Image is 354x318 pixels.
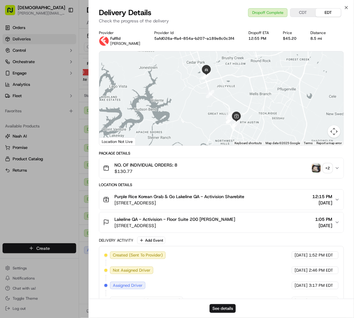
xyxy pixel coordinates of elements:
img: photo_proof_of_pickup image [312,164,321,173]
span: 2:46 PM EDT [309,268,333,273]
button: Map camera controls [328,125,340,138]
button: Keyboard shortcuts [235,141,262,145]
span: NO. OF INDIVIDUAL ORDERS: 8 [114,162,177,168]
p: Fulflld [110,36,140,41]
div: 8 [226,115,234,124]
div: $45.20 [283,36,300,41]
div: Provider [99,30,144,35]
div: Dropoff ETA [248,30,273,35]
span: 3:17 PM EDT [309,283,333,288]
p: Welcome 👋 [6,25,115,35]
span: Purple Rice Korean Grab & Go Lakeline QA - Activision Sharebite [114,193,244,200]
div: Price [283,30,300,35]
div: Provider Id [154,30,238,35]
span: Knowledge Base [13,91,48,97]
button: CDT [290,9,316,17]
a: Terms (opens in new tab) [304,141,313,145]
div: Delivery Activity [99,238,133,243]
span: Pylon [63,107,76,111]
p: Check the progress of the delivery [99,18,344,24]
span: 3:17 PM EDT [309,298,333,303]
span: Driver Updated [113,298,142,303]
a: 💻API Documentation [51,89,104,100]
span: [STREET_ADDRESS] [114,222,235,229]
span: $130.77 [114,168,177,174]
button: See details [210,304,236,313]
img: profile_Fulflld_OnFleet_Thistle_SF.png [99,36,109,46]
span: [DATE] [315,222,332,229]
div: 💻 [53,92,58,97]
span: Created (Sent To Provider) [113,252,163,258]
span: [PERSON_NAME] [110,41,140,46]
button: Lakeline QA - Activision - Floor Suite 200 [PERSON_NAME][STREET_ADDRESS]1:05 PM[DATE] [99,212,344,233]
img: 1736555255976-a54dd68f-1ca7-489b-9aae-adbdc363a1c4 [6,60,18,71]
input: Got a question? Start typing here... [16,40,114,47]
span: API Documentation [60,91,101,97]
span: [STREET_ADDRESS] [114,200,244,206]
div: 12:55 PM [248,36,273,41]
span: Not Assigned Driver [113,268,150,273]
div: + 2 [323,164,332,173]
img: Nash [6,6,19,19]
div: Start new chat [21,60,104,66]
div: 3 [232,120,240,128]
div: Location Details [99,182,344,187]
div: 14 [202,71,211,79]
button: EDT [316,9,341,17]
div: 10 [206,90,214,98]
div: Location Not Live [99,138,136,145]
button: NO. OF INDIVIDUAL ORDERS: 8$130.77photo_proof_of_pickup image+2 [99,158,344,178]
div: Package Details [99,151,344,156]
a: Open this area in Google Maps (opens a new window) [101,137,122,145]
img: Google [101,137,122,145]
span: [DATE] [295,268,308,273]
a: Powered byPylon [45,106,76,111]
span: Delivery Details [99,8,151,18]
div: 8.5 mi [311,36,330,41]
a: 📗Knowledge Base [4,89,51,100]
span: Lakeline QA - Activision - Floor Suite 200 [PERSON_NAME] [114,216,235,222]
button: Purple Rice Korean Grab & Go Lakeline QA - Activision Sharebite[STREET_ADDRESS]12:15 PM[DATE] [99,190,344,210]
button: photo_proof_of_pickup image+2 [312,164,332,173]
span: Assigned Driver [113,283,143,288]
span: [DATE] [312,200,332,206]
span: 1:05 PM [315,216,332,222]
span: [PERSON_NAME] [147,298,180,303]
span: 12:15 PM [312,193,332,200]
div: 9 [226,111,234,120]
span: [DATE] [295,252,308,258]
a: Report a map error [316,141,342,145]
div: 📗 [6,92,11,97]
div: We're available if you need us! [21,66,80,71]
span: Map data ©2025 Google [265,141,300,145]
div: Distance [311,30,330,35]
span: [DATE] [295,298,308,303]
div: 11 [200,72,209,80]
button: Start new chat [107,62,115,69]
span: [DATE] [295,283,308,288]
span: 1:52 PM EDT [309,252,333,258]
button: Add Event [137,237,165,244]
button: 5afd026a-ffa4-854a-b207-a189e8c0c3f4 [154,36,235,41]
